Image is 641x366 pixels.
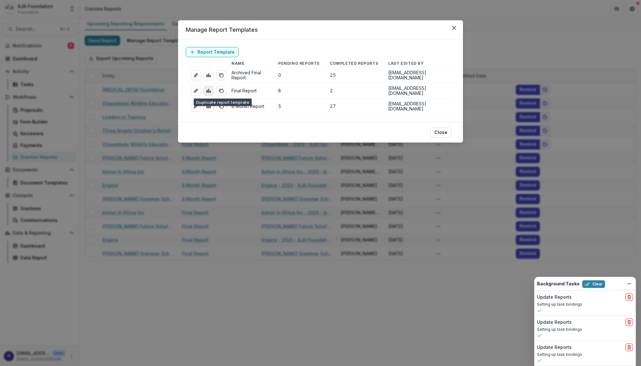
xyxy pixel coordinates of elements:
td: [EMAIL_ADDRESS][DOMAIN_NAME] [383,83,455,99]
td: 6 Month Report [226,99,273,114]
button: delete [625,318,633,326]
a: view-aggregated-responses [203,70,214,80]
a: view-aggregated-responses [203,101,214,111]
td: 2 [325,83,383,99]
h2: Background Tasks [537,281,580,287]
h2: Update Reports [537,320,572,325]
p: Setting up task bindings [537,327,633,332]
th: Pending Reports [273,60,325,68]
button: duplicate-report-responses [216,101,226,111]
button: Close [430,127,451,137]
th: Completed Reports [325,60,383,68]
td: 5 [273,99,325,114]
a: view-aggregated-responses [203,86,214,96]
header: Manage Report Templates [178,20,463,39]
button: delete [625,343,633,351]
td: [EMAIL_ADDRESS][DOMAIN_NAME] [383,68,455,83]
th: Name [226,60,273,68]
button: duplicate-report-responses [216,70,226,80]
h2: Update Reports [537,345,572,350]
th: Last Edited By [383,60,455,68]
button: Close [449,23,459,33]
p: Setting up task bindings [537,352,633,357]
td: 0 [273,68,325,83]
a: edit-report [191,101,201,111]
td: 25 [325,68,383,83]
p: Setting up task bindings [537,302,633,307]
button: Clear [582,280,605,288]
button: duplicate-report-responses [216,86,226,96]
td: Archived Final Report [226,68,273,83]
a: Report Template [186,47,239,57]
td: Final Report [226,83,273,99]
td: [EMAIL_ADDRESS][DOMAIN_NAME] [383,99,455,114]
h2: Update Reports [537,295,572,300]
td: 27 [325,99,383,114]
button: delete [625,293,633,301]
a: edit-report [191,70,201,80]
a: edit-report [191,86,201,96]
button: Dismiss [625,280,633,288]
td: 8 [273,83,325,99]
